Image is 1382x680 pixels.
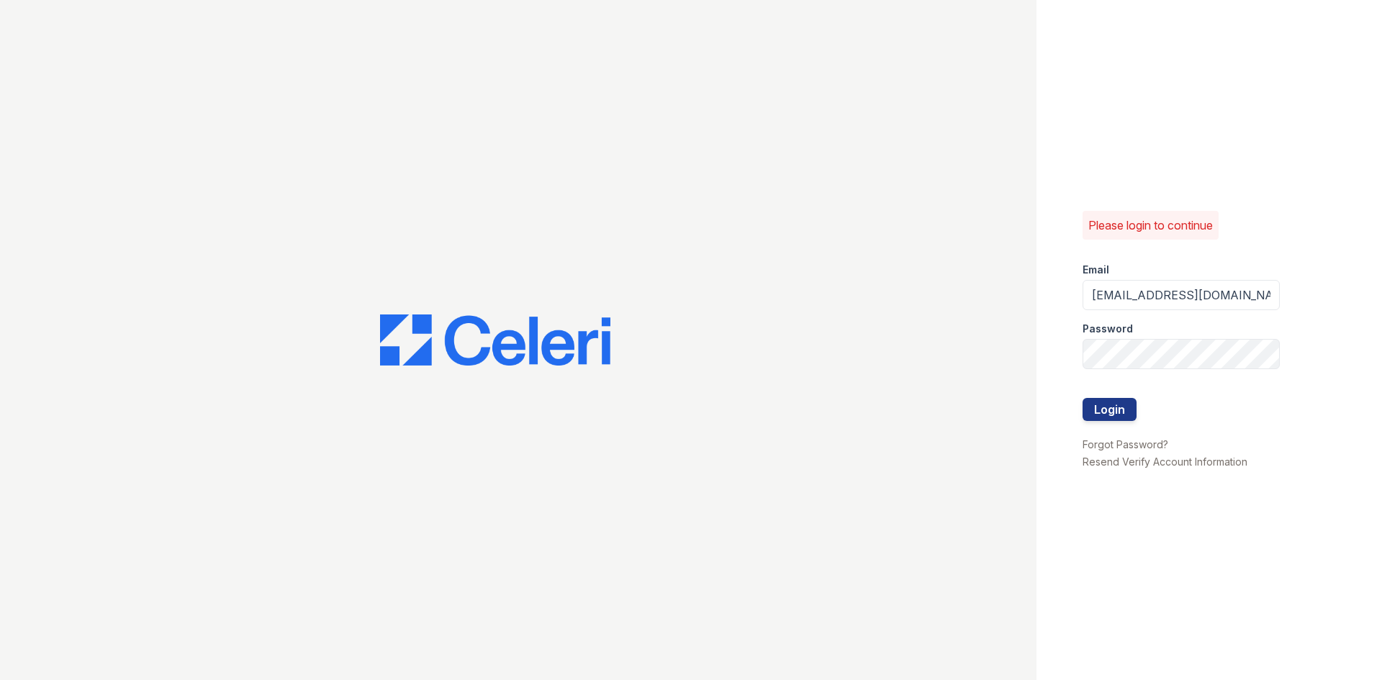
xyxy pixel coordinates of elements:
a: Forgot Password? [1083,438,1168,450]
label: Password [1083,322,1133,336]
p: Please login to continue [1088,217,1213,234]
label: Email [1083,263,1109,277]
img: CE_Logo_Blue-a8612792a0a2168367f1c8372b55b34899dd931a85d93a1a3d3e32e68fde9ad4.png [380,314,610,366]
a: Resend Verify Account Information [1083,455,1247,468]
button: Login [1083,398,1137,421]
